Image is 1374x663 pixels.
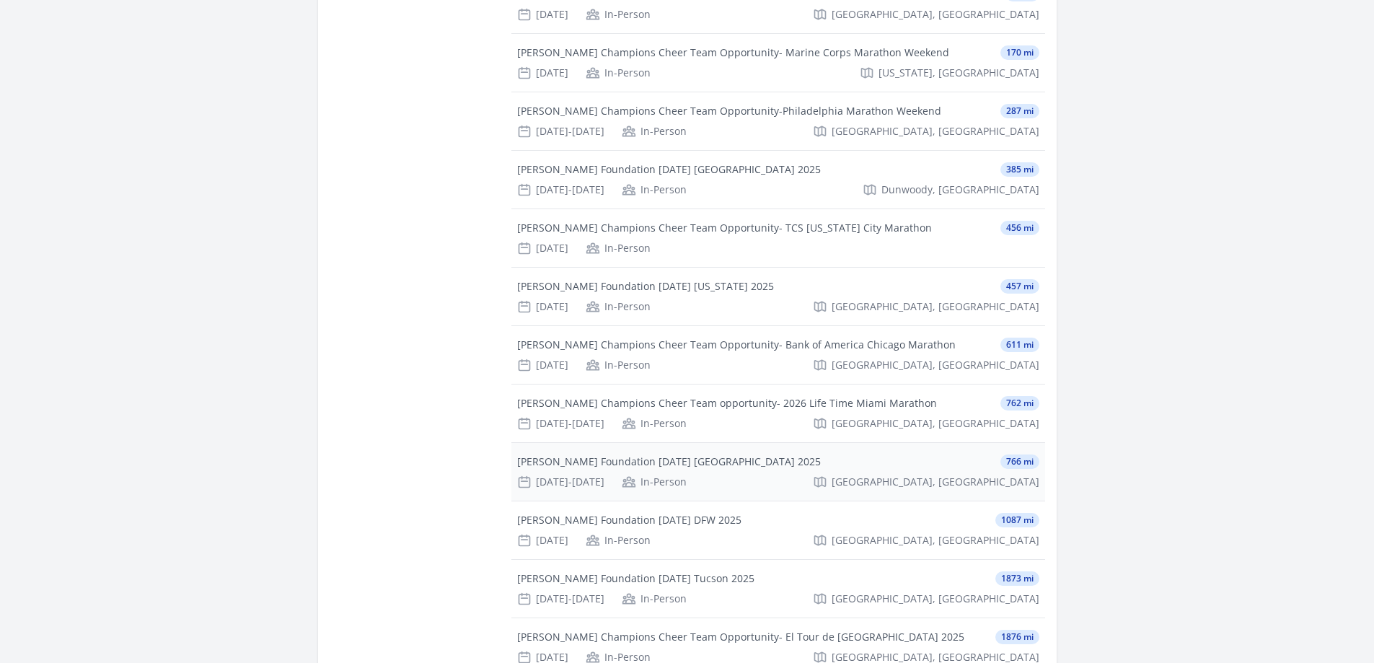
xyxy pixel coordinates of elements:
[517,279,774,294] div: [PERSON_NAME] Foundation [DATE] [US_STATE] 2025
[511,443,1045,501] a: [PERSON_NAME] Foundation [DATE] [GEOGRAPHIC_DATA] 2025 766 mi [DATE]-[DATE] In-Person [GEOGRAPHIC...
[511,501,1045,559] a: [PERSON_NAME] Foundation [DATE] DFW 2025 1087 mi [DATE] In-Person [GEOGRAPHIC_DATA], [GEOGRAPHIC_...
[832,416,1039,431] span: [GEOGRAPHIC_DATA], [GEOGRAPHIC_DATA]
[517,104,941,118] div: [PERSON_NAME] Champions Cheer Team Opportunity-Philadelphia Marathon Weekend
[517,241,568,255] div: [DATE]
[517,221,932,235] div: [PERSON_NAME] Champions Cheer Team Opportunity- TCS [US_STATE] City Marathon
[517,592,604,606] div: [DATE]-[DATE]
[1000,45,1039,60] span: 170 mi
[586,299,651,314] div: In-Person
[1000,162,1039,177] span: 385 mi
[517,513,741,527] div: [PERSON_NAME] Foundation [DATE] DFW 2025
[517,630,964,644] div: [PERSON_NAME] Champions Cheer Team Opportunity- El Tour de [GEOGRAPHIC_DATA] 2025
[586,7,651,22] div: In-Person
[511,268,1045,325] a: [PERSON_NAME] Foundation [DATE] [US_STATE] 2025 457 mi [DATE] In-Person [GEOGRAPHIC_DATA], [GEOGR...
[517,183,604,197] div: [DATE]-[DATE]
[995,571,1039,586] span: 1873 mi
[832,299,1039,314] span: [GEOGRAPHIC_DATA], [GEOGRAPHIC_DATA]
[517,66,568,80] div: [DATE]
[832,475,1039,489] span: [GEOGRAPHIC_DATA], [GEOGRAPHIC_DATA]
[832,358,1039,372] span: [GEOGRAPHIC_DATA], [GEOGRAPHIC_DATA]
[517,162,821,177] div: [PERSON_NAME] Foundation [DATE] [GEOGRAPHIC_DATA] 2025
[832,592,1039,606] span: [GEOGRAPHIC_DATA], [GEOGRAPHIC_DATA]
[622,475,687,489] div: In-Person
[832,124,1039,139] span: [GEOGRAPHIC_DATA], [GEOGRAPHIC_DATA]
[622,592,687,606] div: In-Person
[511,209,1045,267] a: [PERSON_NAME] Champions Cheer Team Opportunity- TCS [US_STATE] City Marathon 456 mi [DATE] In-Person
[586,66,651,80] div: In-Person
[511,34,1045,92] a: [PERSON_NAME] Champions Cheer Team Opportunity- Marine Corps Marathon Weekend 170 mi [DATE] In-Pe...
[511,151,1045,208] a: [PERSON_NAME] Foundation [DATE] [GEOGRAPHIC_DATA] 2025 385 mi [DATE]-[DATE] In-Person Dunwoody, [...
[622,183,687,197] div: In-Person
[995,513,1039,527] span: 1087 mi
[517,7,568,22] div: [DATE]
[517,455,821,469] div: [PERSON_NAME] Foundation [DATE] [GEOGRAPHIC_DATA] 2025
[517,571,754,586] div: [PERSON_NAME] Foundation [DATE] Tucson 2025
[1000,396,1039,410] span: 762 mi
[622,416,687,431] div: In-Person
[511,560,1045,618] a: [PERSON_NAME] Foundation [DATE] Tucson 2025 1873 mi [DATE]-[DATE] In-Person [GEOGRAPHIC_DATA], [G...
[517,358,568,372] div: [DATE]
[517,416,604,431] div: [DATE]-[DATE]
[511,92,1045,150] a: [PERSON_NAME] Champions Cheer Team Opportunity-Philadelphia Marathon Weekend 287 mi [DATE]-[DATE]...
[586,533,651,548] div: In-Person
[832,7,1039,22] span: [GEOGRAPHIC_DATA], [GEOGRAPHIC_DATA]
[832,533,1039,548] span: [GEOGRAPHIC_DATA], [GEOGRAPHIC_DATA]
[517,533,568,548] div: [DATE]
[1000,279,1039,294] span: 457 mi
[1000,338,1039,352] span: 611 mi
[517,338,956,352] div: [PERSON_NAME] Champions Cheer Team Opportunity- Bank of America Chicago Marathon
[511,326,1045,384] a: [PERSON_NAME] Champions Cheer Team Opportunity- Bank of America Chicago Marathon 611 mi [DATE] In...
[517,475,604,489] div: [DATE]-[DATE]
[517,124,604,139] div: [DATE]-[DATE]
[1000,221,1039,235] span: 456 mi
[622,124,687,139] div: In-Person
[878,66,1039,80] span: [US_STATE], [GEOGRAPHIC_DATA]
[586,358,651,372] div: In-Person
[586,241,651,255] div: In-Person
[517,299,568,314] div: [DATE]
[881,183,1039,197] span: Dunwoody, [GEOGRAPHIC_DATA]
[517,45,949,60] div: [PERSON_NAME] Champions Cheer Team Opportunity- Marine Corps Marathon Weekend
[995,630,1039,644] span: 1876 mi
[517,396,937,410] div: [PERSON_NAME] Champions Cheer Team opportunity- 2026 Life Time Miami Marathon
[1000,455,1039,469] span: 766 mi
[1000,104,1039,118] span: 287 mi
[511,385,1045,442] a: [PERSON_NAME] Champions Cheer Team opportunity- 2026 Life Time Miami Marathon 762 mi [DATE]-[DATE...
